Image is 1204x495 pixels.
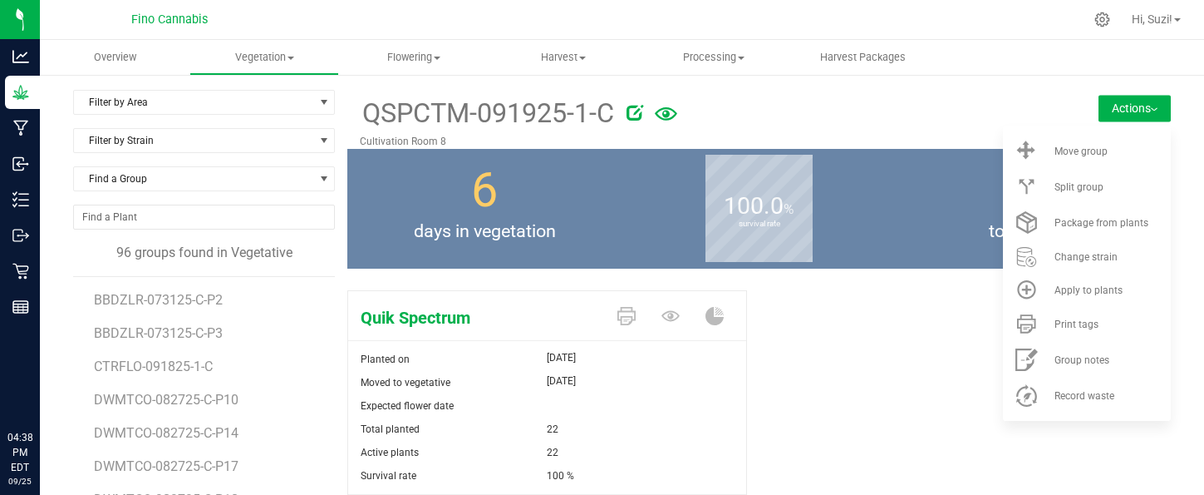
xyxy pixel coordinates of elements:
[1132,12,1172,26] span: Hi, Suzi!
[17,362,66,412] iframe: Resource center
[12,191,29,208] inline-svg: Inventory
[1054,181,1103,193] span: Split group
[471,162,498,218] span: 6
[7,475,32,488] p: 09/25
[1054,217,1148,229] span: Package from plants
[12,263,29,280] inline-svg: Retail
[547,348,576,368] span: [DATE]
[94,392,238,408] span: DWMTCO-082725-C-P10
[190,50,338,65] span: Vegetation
[94,425,238,441] span: DWMTCO-082725-C-P14
[635,149,884,269] group-info-box: Survival rate
[360,93,614,134] span: QSPCTM-091925-1-C
[361,470,416,482] span: Survival rate
[131,12,208,27] span: Fino Cannabis
[348,305,605,330] span: Quik Spectrum
[1092,12,1113,27] div: Manage settings
[340,50,488,65] span: Flowering
[361,400,454,412] span: Expected flower date
[489,40,638,75] a: Harvest
[489,50,637,65] span: Harvest
[94,458,238,474] span: DWMTCO-082725-C-P17
[1054,390,1114,402] span: Record waste
[640,50,788,65] span: Processing
[12,299,29,315] inline-svg: Reports
[74,205,334,229] input: NO DATA FOUND
[339,40,489,75] a: Flowering
[12,227,29,244] inline-svg: Outbound
[1054,319,1098,330] span: Print tags
[361,447,419,458] span: Active plants
[40,40,189,75] a: Overview
[94,292,223,308] span: BBDZLR-073125-C-P2
[897,218,1171,245] span: total plants
[1054,285,1123,296] span: Apply to plants
[74,91,313,114] span: Filter by Area
[789,40,938,75] a: Harvest Packages
[798,50,928,65] span: Harvest Packages
[547,418,558,441] span: 22
[909,149,1158,269] group-info-box: Total number of plants
[12,120,29,136] inline-svg: Manufacturing
[1054,146,1108,157] span: Move group
[73,243,335,263] div: 96 groups found in Vegetative
[74,167,313,191] span: Find a Group
[189,40,339,75] a: Vegetation
[361,377,450,389] span: Moved to vegetative
[547,371,576,391] span: [DATE]
[1054,354,1109,366] span: Group notes
[12,48,29,65] inline-svg: Analytics
[360,149,609,269] group-info-box: Days in vegetation
[347,218,622,245] span: days in vegetation
[313,91,334,114] span: select
[12,156,29,172] inline-svg: Inbound
[7,430,32,475] p: 04:38 PM EDT
[639,40,789,75] a: Processing
[361,423,420,435] span: Total planted
[1054,251,1118,263] span: Change strain
[12,84,29,101] inline-svg: Grow
[360,134,1021,149] p: Cultivation Room 8
[1098,95,1171,121] button: Actions
[94,359,213,374] span: CTRFLO-091825-1-C
[547,441,558,464] span: 22
[705,149,813,298] b: survival rate
[547,464,574,488] span: 100 %
[71,50,159,65] span: Overview
[74,129,313,152] span: Filter by Strain
[361,354,410,365] span: Planted on
[94,325,223,341] span: BBDZLR-073125-C-P3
